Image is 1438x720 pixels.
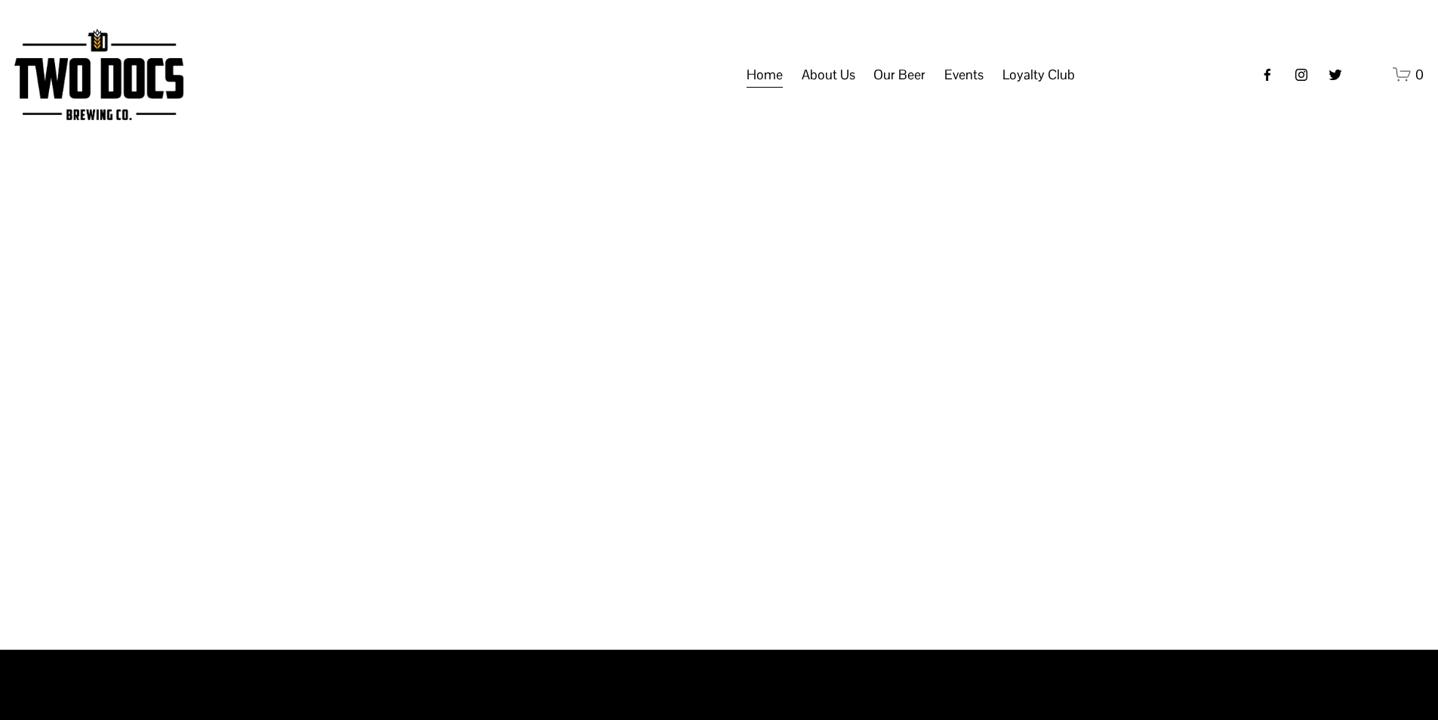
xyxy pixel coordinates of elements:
span: Loyalty Club [1002,62,1075,88]
a: folder dropdown [802,60,855,89]
span: Our Beer [873,62,925,88]
a: folder dropdown [1002,60,1075,89]
span: Events [944,62,984,88]
h1: Beer is Art. [191,353,1248,444]
span: About Us [802,62,855,88]
a: folder dropdown [873,60,925,89]
a: 0 items in cart [1393,65,1424,84]
a: Home [747,60,783,89]
a: twitter-unauth [1328,67,1343,82]
a: Facebook [1260,67,1275,82]
span: 0 [1415,66,1424,83]
img: Two Docs Brewing Co. [14,29,183,120]
a: instagram-unauth [1294,67,1309,82]
a: folder dropdown [944,60,984,89]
